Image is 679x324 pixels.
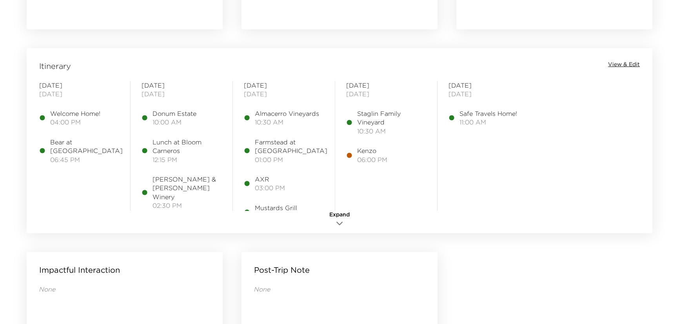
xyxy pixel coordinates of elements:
span: 01:00 PM [255,155,327,164]
p: None [254,285,425,293]
span: Itinerary [39,61,71,72]
span: Mustards Grill [255,203,297,212]
button: Expand [320,211,359,229]
span: [DATE] [448,81,528,90]
span: Almacerro Vineyards [255,109,319,118]
span: Donum Estate [153,109,196,118]
span: Bear at [GEOGRAPHIC_DATA] [50,138,123,155]
span: 10:30 AM [357,127,426,135]
span: Farmstead at [GEOGRAPHIC_DATA] [255,138,327,155]
span: 06:00 PM [357,155,387,164]
span: 03:00 PM [255,184,285,192]
span: [DATE] [39,90,119,98]
span: AXR [255,175,285,184]
span: [DATE] [142,90,221,98]
span: Lunch at Bloom Carneros [153,138,221,155]
span: [DATE] [244,81,324,90]
span: Kenzo [357,146,387,155]
span: Welcome Home! [50,109,100,118]
span: [DATE] [39,81,119,90]
span: [DATE] [142,81,221,90]
span: 11:00 AM [459,118,517,126]
p: Impactful Interaction [39,265,120,275]
span: [PERSON_NAME] & [PERSON_NAME] Winery [153,175,221,201]
span: [DATE] [448,90,528,98]
span: [DATE] [244,90,324,98]
span: [DATE] [346,81,426,90]
span: 10:00 AM [153,118,196,126]
span: 06:45 PM [50,155,123,164]
button: View & Edit [608,61,640,68]
span: 10:30 AM [255,118,319,126]
span: 02:30 PM [153,201,221,210]
span: Expand [329,211,350,219]
span: [DATE] [346,90,426,98]
p: Post-Trip Note [254,265,310,275]
span: 04:00 PM [50,118,100,126]
p: None [39,285,210,293]
span: Staglin Family Vineyard [357,109,426,127]
span: Safe Travels Home! [459,109,517,118]
span: 12:15 PM [153,155,221,164]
